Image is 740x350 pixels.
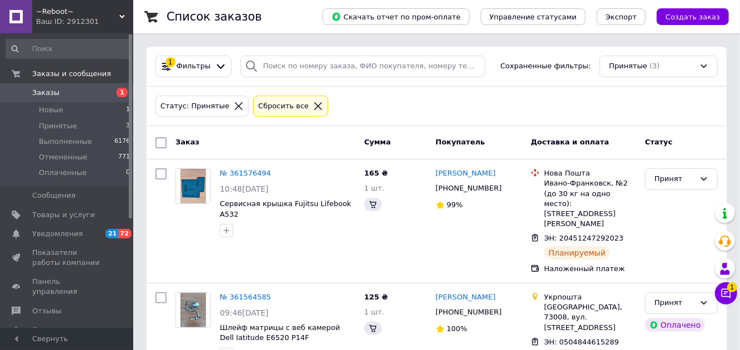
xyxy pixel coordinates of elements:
[666,13,720,21] span: Создать заказ
[126,121,130,131] span: 3
[36,17,133,27] div: Ваш ID: 2912301
[220,293,271,301] a: № 361564585
[544,338,619,346] span: ЭН: 0504844615289
[39,168,87,178] span: Оплаченные
[240,56,485,77] input: Поиск по номеру заказа, ФИО покупателя, номеру телефона, Email, номеру накладной
[501,61,591,72] span: Сохраненные фильтры:
[177,61,211,72] span: Фильтры
[331,12,461,22] span: Скачать отчет по пром-оплате
[544,178,636,229] div: Ивано-Франковск, №2 (до 30 кг на одно место): [STREET_ADDRESS][PERSON_NAME]
[39,137,92,147] span: Выполненные
[645,138,673,146] span: Статус
[544,168,636,178] div: Нова Пошта
[544,246,610,259] div: Планируемый
[531,138,609,146] span: Доставка и оплата
[434,181,504,196] div: [PHONE_NUMBER]
[447,324,467,333] span: 100%
[645,318,705,332] div: Оплачено
[364,184,384,192] span: 1 шт.
[655,297,695,309] div: Принят
[39,152,87,162] span: Отмененные
[175,292,211,328] a: Фото товару
[323,8,470,25] button: Скачать отчет по пром-оплате
[256,101,311,112] div: Сбросить все
[436,292,496,303] a: [PERSON_NAME]
[650,62,660,70] span: (3)
[114,137,130,147] span: 6176
[220,323,340,342] a: Шлейф матрицы с веб камерой Dell Iatitude E6520 P14F
[609,61,647,72] span: Принятые
[158,101,231,112] div: Статус: Принятые
[597,8,646,25] button: Экспорт
[434,305,504,319] div: [PHONE_NUMBER]
[180,169,207,203] img: Фото товару
[447,201,463,209] span: 99%
[715,282,737,304] button: Чат с покупателем1
[39,121,77,131] span: Принятые
[657,8,729,25] button: Создать заказ
[655,173,695,185] div: Принят
[36,7,119,17] span: ~Reboot~
[364,169,388,177] span: 165 ₴
[126,168,130,178] span: 0
[364,308,384,316] span: 1 шт.
[165,57,175,67] div: 1
[117,88,128,97] span: 1
[6,39,131,59] input: Поиск
[727,281,737,291] span: 1
[167,10,262,23] h1: Список заказов
[544,234,623,242] span: ЭН: 20451247292023
[118,229,131,238] span: 72
[481,8,586,25] button: Управление статусами
[175,168,211,204] a: Фото товару
[436,138,485,146] span: Покупатель
[175,138,199,146] span: Заказ
[32,69,111,79] span: Заказы и сообщения
[118,152,130,162] span: 771
[220,184,269,193] span: 10:48[DATE]
[32,248,103,268] span: Показатели работы компании
[220,308,269,317] span: 09:46[DATE]
[105,229,118,238] span: 21
[126,105,130,115] span: 1
[364,138,391,146] span: Сумма
[180,293,207,327] img: Фото товару
[364,293,388,301] span: 125 ₴
[646,12,729,21] a: Создать заказ
[544,264,636,274] div: Наложенный платеж
[32,325,78,335] span: Покупатели
[32,210,95,220] span: Товары и услуги
[39,105,63,115] span: Новые
[436,168,496,179] a: [PERSON_NAME]
[32,88,59,98] span: Заказы
[544,302,636,333] div: [GEOGRAPHIC_DATA], 73008, вул. [STREET_ADDRESS]
[544,292,636,302] div: Укрпошта
[606,13,637,21] span: Экспорт
[32,306,62,316] span: Отзывы
[32,277,103,297] span: Панель управления
[32,229,83,239] span: Уведомления
[32,191,75,201] span: Сообщения
[220,199,351,218] a: Сервисная крышка Fujitsu Lifebook A532
[220,169,271,177] a: № 361576494
[490,13,577,21] span: Управление статусами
